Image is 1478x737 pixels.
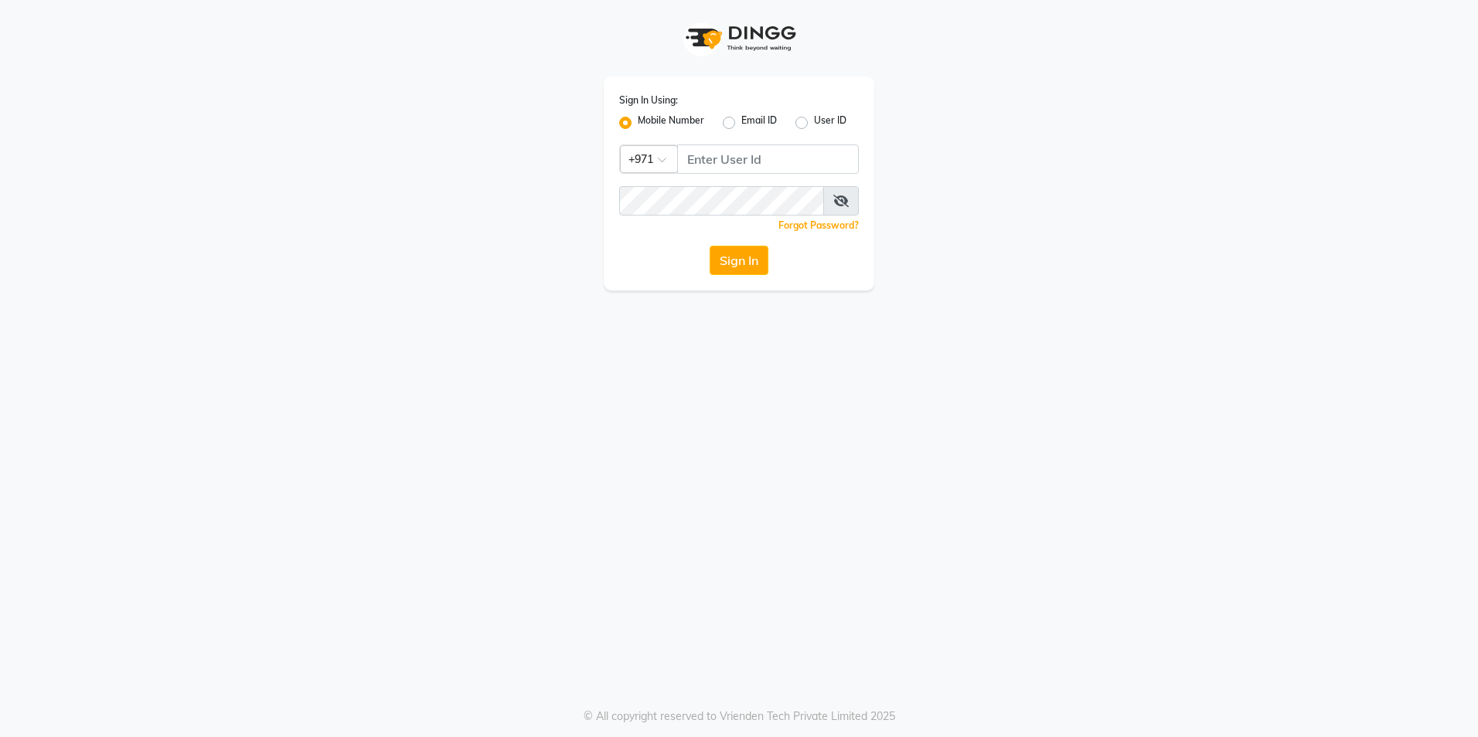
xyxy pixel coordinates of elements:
img: logo1.svg [677,15,801,61]
button: Sign In [710,246,768,275]
label: Email ID [741,114,777,132]
a: Forgot Password? [778,219,859,231]
label: Sign In Using: [619,93,678,107]
input: Username [619,186,824,216]
label: Mobile Number [638,114,704,132]
label: User ID [814,114,846,132]
input: Username [677,144,859,174]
